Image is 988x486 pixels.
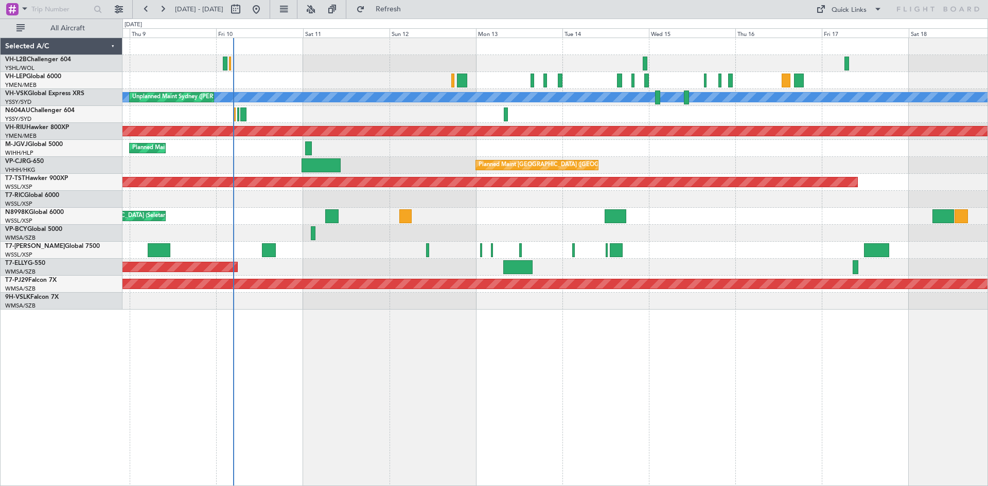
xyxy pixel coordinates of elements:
a: T7-RICGlobal 6000 [5,192,59,199]
a: VH-L2BChallenger 604 [5,57,71,63]
div: Thu 16 [735,28,822,38]
span: All Aircraft [27,25,109,32]
div: Thu 9 [130,28,216,38]
a: YSSY/SYD [5,98,31,106]
div: Fri 10 [216,28,303,38]
div: Fri 17 [822,28,908,38]
div: Sun 12 [390,28,476,38]
a: T7-[PERSON_NAME]Global 7500 [5,243,100,249]
a: WMSA/SZB [5,234,36,242]
a: T7-ELLYG-550 [5,260,45,266]
a: WIHH/HLP [5,149,33,157]
span: T7-RIC [5,192,24,199]
span: N604AU [5,107,30,114]
a: VP-CJRG-650 [5,158,44,165]
div: Planned Maint [GEOGRAPHIC_DATA] ([GEOGRAPHIC_DATA] Intl) [479,157,650,173]
span: VH-VSK [5,91,28,97]
a: YMEN/MEB [5,132,37,140]
a: YSHL/WOL [5,64,34,72]
span: T7-PJ29 [5,277,28,283]
div: Unplanned Maint Sydney ([PERSON_NAME] Intl) [132,89,259,105]
div: Tue 14 [562,28,649,38]
span: T7-ELLY [5,260,28,266]
a: WSSL/XSP [5,183,32,191]
button: All Aircraft [11,20,112,37]
a: VH-LEPGlobal 6000 [5,74,61,80]
span: N8998K [5,209,29,215]
span: Refresh [367,6,410,13]
a: WMSA/SZB [5,302,36,310]
span: VP-CJR [5,158,26,165]
span: VP-BCY [5,226,27,232]
a: YMEN/MEB [5,81,37,89]
span: 9H-VSLK [5,294,30,300]
a: N8998KGlobal 6000 [5,209,64,215]
div: Quick Links [832,5,867,15]
a: WMSA/SZB [5,285,36,293]
a: VH-RIUHawker 800XP [5,124,69,131]
input: Trip Number [31,2,91,17]
a: WMSA/SZB [5,268,36,276]
a: WSSL/XSP [5,200,32,208]
span: T7-[PERSON_NAME] [5,243,65,249]
span: VH-RIU [5,124,26,131]
div: Planned Maint [GEOGRAPHIC_DATA] (Seletar) [132,140,253,156]
a: T7-TSTHawker 900XP [5,175,68,182]
button: Quick Links [811,1,887,17]
div: Sat 11 [303,28,390,38]
button: Refresh [351,1,413,17]
span: VH-LEP [5,74,26,80]
span: VH-L2B [5,57,27,63]
div: [DATE] [125,21,142,29]
a: VH-VSKGlobal Express XRS [5,91,84,97]
a: T7-PJ29Falcon 7X [5,277,57,283]
span: M-JGVJ [5,141,28,148]
a: VP-BCYGlobal 5000 [5,226,62,232]
a: WSSL/XSP [5,217,32,225]
a: M-JGVJGlobal 5000 [5,141,63,148]
span: [DATE] - [DATE] [175,5,223,14]
a: 9H-VSLKFalcon 7X [5,294,59,300]
div: Wed 15 [649,28,735,38]
a: VHHH/HKG [5,166,36,174]
a: WSSL/XSP [5,251,32,259]
span: T7-TST [5,175,25,182]
a: N604AUChallenger 604 [5,107,75,114]
div: Mon 13 [476,28,562,38]
a: YSSY/SYD [5,115,31,123]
